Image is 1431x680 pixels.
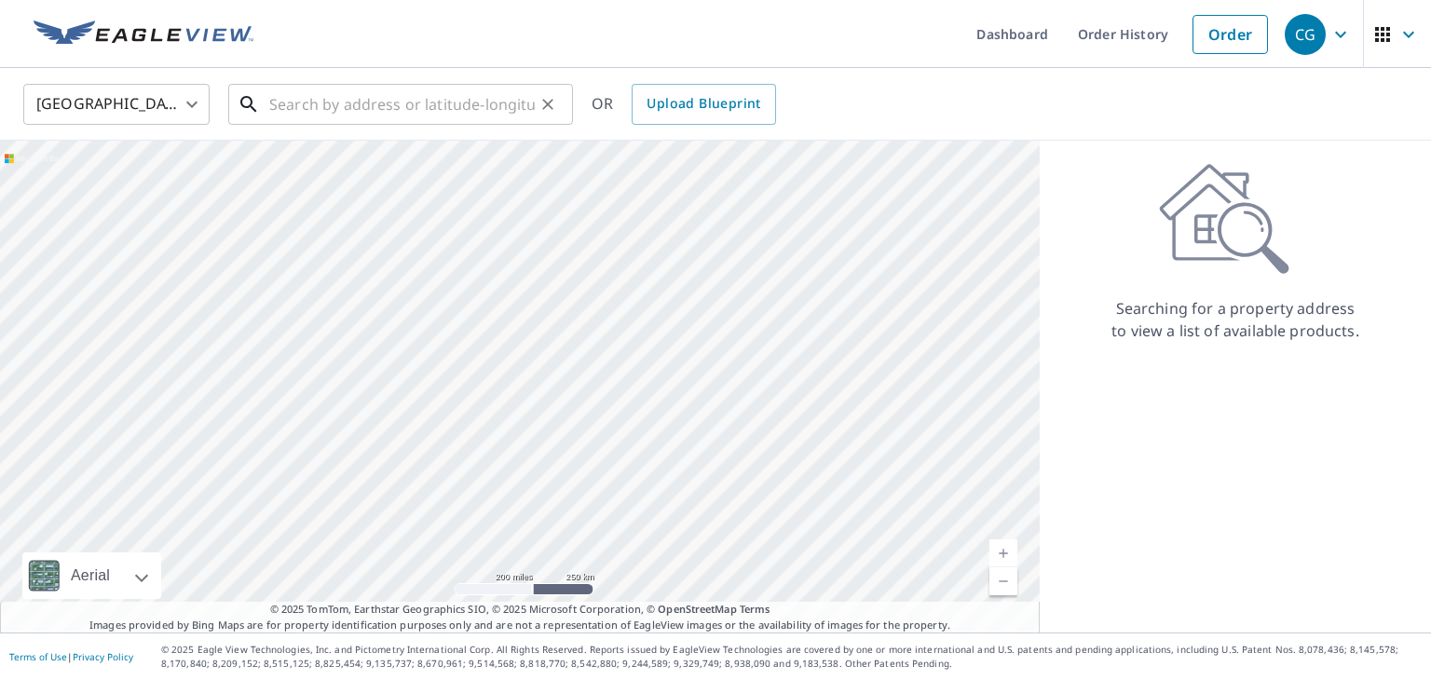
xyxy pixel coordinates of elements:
a: Privacy Policy [73,650,133,663]
a: Terms of Use [9,650,67,663]
button: Clear [535,91,561,117]
div: Aerial [22,552,161,599]
p: | [9,651,133,662]
p: Searching for a property address to view a list of available products. [1111,297,1360,342]
div: OR [592,84,776,125]
div: CG [1285,14,1326,55]
a: Order [1192,15,1268,54]
a: OpenStreetMap [658,602,736,616]
img: EV Logo [34,20,253,48]
a: Upload Blueprint [632,84,775,125]
div: [GEOGRAPHIC_DATA] [23,78,210,130]
input: Search by address or latitude-longitude [269,78,535,130]
div: Aerial [65,552,116,599]
span: Upload Blueprint [647,92,760,116]
a: Current Level 5, Zoom In [989,539,1017,567]
a: Current Level 5, Zoom Out [989,567,1017,595]
a: Terms [740,602,770,616]
span: © 2025 TomTom, Earthstar Geographics SIO, © 2025 Microsoft Corporation, © [270,602,770,618]
p: © 2025 Eagle View Technologies, Inc. and Pictometry International Corp. All Rights Reserved. Repo... [161,643,1422,671]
